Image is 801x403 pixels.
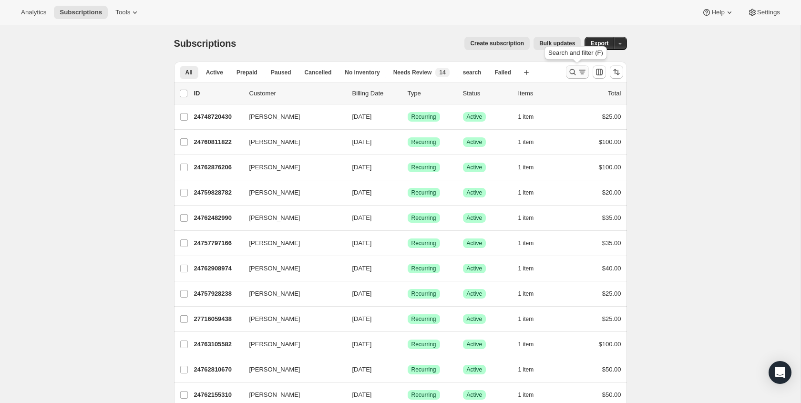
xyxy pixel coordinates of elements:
[411,164,436,171] span: Recurring
[194,390,242,400] p: 24762155310
[602,265,621,272] span: $40.00
[518,363,544,376] button: 1 item
[411,315,436,323] span: Recurring
[244,311,339,327] button: [PERSON_NAME]
[518,89,566,98] div: Items
[345,69,380,76] span: No inventory
[518,164,534,171] span: 1 item
[467,239,483,247] span: Active
[467,341,483,348] span: Active
[194,262,621,275] div: 24762908974[PERSON_NAME][DATE]SuccessRecurringSuccessActive1 item$40.00
[110,6,145,19] button: Tools
[411,391,436,399] span: Recurring
[174,38,236,49] span: Subscriptions
[352,315,372,322] span: [DATE]
[411,138,436,146] span: Recurring
[244,261,339,276] button: [PERSON_NAME]
[518,391,534,399] span: 1 item
[518,312,544,326] button: 1 item
[352,366,372,373] span: [DATE]
[610,65,623,79] button: Sort the results
[249,365,300,374] span: [PERSON_NAME]
[244,185,339,200] button: [PERSON_NAME]
[534,37,581,50] button: Bulk updates
[599,341,621,348] span: $100.00
[352,239,372,247] span: [DATE]
[249,289,300,299] span: [PERSON_NAME]
[352,189,372,196] span: [DATE]
[194,112,242,122] p: 24748720430
[590,40,608,47] span: Export
[194,163,242,172] p: 24762876206
[411,341,436,348] span: Recurring
[244,236,339,251] button: [PERSON_NAME]
[244,286,339,301] button: [PERSON_NAME]
[194,238,242,248] p: 24757797166
[194,365,242,374] p: 24762810670
[711,9,724,16] span: Help
[411,113,436,121] span: Recurring
[518,138,534,146] span: 1 item
[194,188,242,197] p: 24759828782
[15,6,52,19] button: Analytics
[467,214,483,222] span: Active
[467,138,483,146] span: Active
[194,314,242,324] p: 27716059438
[54,6,108,19] button: Subscriptions
[602,239,621,247] span: $35.00
[599,138,621,145] span: $100.00
[757,9,780,16] span: Settings
[769,361,791,384] div: Open Intercom Messenger
[244,134,339,150] button: [PERSON_NAME]
[463,89,511,98] p: Status
[519,66,534,79] button: Create new view
[593,65,606,79] button: Customize table column order and visibility
[518,388,544,402] button: 1 item
[244,337,339,352] button: [PERSON_NAME]
[518,366,534,373] span: 1 item
[185,69,193,76] span: All
[352,214,372,221] span: [DATE]
[352,290,372,297] span: [DATE]
[249,213,300,223] span: [PERSON_NAME]
[115,9,130,16] span: Tools
[518,161,544,174] button: 1 item
[696,6,739,19] button: Help
[194,363,621,376] div: 24762810670[PERSON_NAME][DATE]SuccessRecurringSuccessActive1 item$50.00
[518,113,534,121] span: 1 item
[305,69,332,76] span: Cancelled
[271,69,291,76] span: Paused
[518,186,544,199] button: 1 item
[518,315,534,323] span: 1 item
[352,164,372,171] span: [DATE]
[518,237,544,250] button: 1 item
[244,109,339,124] button: [PERSON_NAME]
[467,189,483,196] span: Active
[194,264,242,273] p: 24762908974
[244,160,339,175] button: [PERSON_NAME]
[244,387,339,403] button: [PERSON_NAME]
[518,341,534,348] span: 1 item
[602,214,621,221] span: $35.00
[249,137,300,147] span: [PERSON_NAME]
[539,40,575,47] span: Bulk updates
[411,214,436,222] span: Recurring
[467,366,483,373] span: Active
[249,89,345,98] p: Customer
[411,290,436,298] span: Recurring
[249,314,300,324] span: [PERSON_NAME]
[194,110,621,124] div: 24748720430[PERSON_NAME][DATE]SuccessRecurringSuccessActive1 item$25.00
[352,391,372,398] span: [DATE]
[194,135,621,149] div: 24760811822[PERSON_NAME][DATE]SuccessRecurringSuccessActive1 item$100.00
[439,69,445,76] span: 14
[467,391,483,399] span: Active
[411,189,436,196] span: Recurring
[411,265,436,272] span: Recurring
[194,388,621,402] div: 24762155310[PERSON_NAME][DATE]SuccessRecurringSuccessActive1 item$50.00
[518,214,534,222] span: 1 item
[249,264,300,273] span: [PERSON_NAME]
[393,69,432,76] span: Needs Review
[194,340,242,349] p: 24763105582
[352,113,372,120] span: [DATE]
[352,138,372,145] span: [DATE]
